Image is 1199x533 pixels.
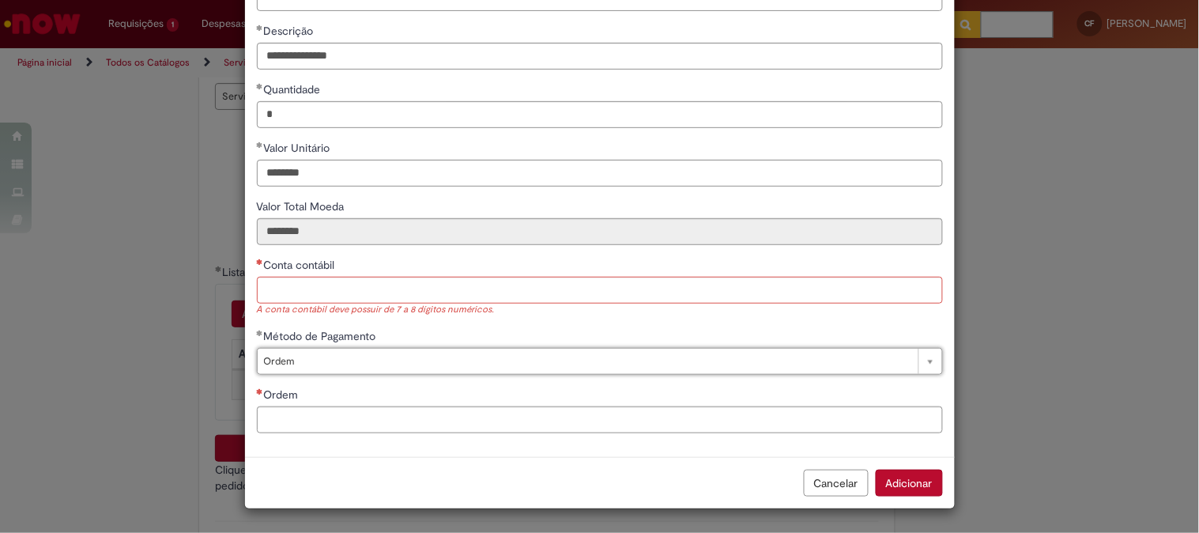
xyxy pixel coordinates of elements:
span: Somente leitura - Valor Total Moeda [257,199,348,214]
span: Método de Pagamento [264,329,379,343]
span: Valor Unitário [264,141,334,155]
input: Descrição [257,43,943,70]
span: Ordem [264,387,302,402]
button: Adicionar [876,470,943,497]
span: Obrigatório Preenchido [257,330,264,336]
input: Valor Total Moeda [257,218,943,245]
span: Obrigatório Preenchido [257,25,264,31]
span: Necessários [257,388,264,395]
span: Ordem [264,349,911,374]
input: Valor Unitário [257,160,943,187]
button: Cancelar [804,470,869,497]
input: Ordem [257,406,943,433]
span: Obrigatório Preenchido [257,142,264,148]
span: Descrição [264,24,317,38]
div: A conta contábil deve possuir de 7 a 8 dígitos numéricos. [257,304,943,317]
span: Necessários [257,259,264,265]
input: Quantidade [257,101,943,128]
input: Conta contábil [257,277,943,304]
span: Quantidade [264,82,324,96]
span: Obrigatório Preenchido [257,83,264,89]
span: Conta contábil [264,258,338,272]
